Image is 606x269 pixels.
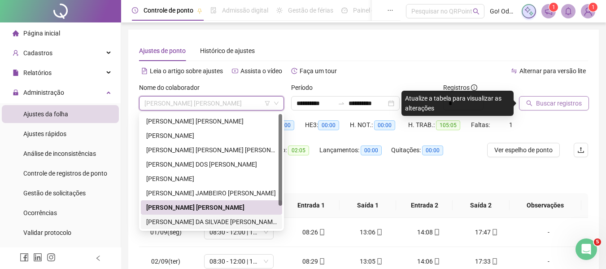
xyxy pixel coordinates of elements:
button: Buscar registros [519,96,589,110]
span: 5 [594,238,601,246]
span: down [274,101,279,106]
span: Alternar para versão lite [519,67,586,75]
div: ALINE RAQUEL MATOS PEREIRA [141,114,282,128]
span: Registros [443,83,477,93]
span: bell [564,7,572,15]
span: Admissão digital [222,7,268,14]
span: Página inicial [23,30,60,37]
span: Assista o vídeo [240,67,282,75]
span: swap-right [338,100,345,107]
span: Controle de ponto [144,7,193,14]
th: Saída 2 [453,193,509,218]
span: 02/09(ter) [151,258,180,265]
button: Ver espelho de ponto [487,143,560,157]
span: to [338,100,345,107]
span: Faça um tour [300,67,337,75]
span: Faltas: [471,121,491,128]
span: notification [545,7,553,15]
span: 02:05 [288,146,309,155]
div: 14:06 [407,256,450,266]
span: pushpin [197,8,202,13]
div: - [522,256,575,266]
span: file-text [141,68,148,74]
span: Painel do DP [353,7,388,14]
div: DANIELLE ARAUJO BUENO DE FARIAS [141,143,282,157]
span: mobile [433,258,440,265]
span: Ocorrências [23,209,57,216]
th: Saída 1 [340,193,396,218]
span: mobile [318,229,325,235]
span: 1 [592,4,595,10]
div: [PERSON_NAME] DA SILVADE [PERSON_NAME] [146,217,277,227]
div: HE 3: [305,120,350,130]
th: Observações [510,193,581,218]
span: 00:00 [318,120,339,130]
div: GABRIELE JAMBEIRO CORDEIRO [141,186,282,200]
span: mobile [433,229,440,235]
span: 105:05 [436,120,460,130]
div: [PERSON_NAME] DOS [PERSON_NAME] [146,159,277,169]
div: [PERSON_NAME] [146,174,277,184]
span: Cadastros [23,49,52,57]
span: 01/09(seg) [150,229,182,236]
iframe: Intercom live chat [575,238,597,260]
span: Leia o artigo sobre ajustes [150,67,223,75]
span: dashboard [341,7,348,13]
div: - [522,227,575,237]
span: search [526,100,532,106]
th: Entrada 1 [283,193,340,218]
span: upload [577,146,584,154]
span: mobile [375,258,383,265]
span: left [95,255,101,261]
span: Ajustes rápidos [23,130,66,137]
span: Buscar registros [536,98,582,108]
span: Relatórios [23,69,52,76]
div: [PERSON_NAME] [PERSON_NAME] [146,116,277,126]
div: Quitações: [391,145,454,155]
div: H. NOT.: [350,120,408,130]
sup: Atualize o seu contato no menu Meus Dados [589,3,597,12]
span: Análise de inconsistências [23,150,96,157]
div: Atualize a tabela para visualizar as alterações [401,91,514,116]
span: 08:30 - 12:00 | 13:00 - 17:30 [209,255,268,268]
span: 1 [552,4,555,10]
span: ellipsis [387,7,393,13]
div: [PERSON_NAME] [PERSON_NAME] [PERSON_NAME] [146,145,277,155]
span: mobile [375,229,383,235]
span: search [473,8,480,15]
span: 00:00 [361,146,382,155]
span: Observações [517,200,574,210]
span: linkedin [33,253,42,262]
span: 00:00 [374,120,395,130]
div: H. TRAB.: [408,120,471,130]
span: file-done [210,7,217,13]
div: [PERSON_NAME] [146,131,277,141]
span: lock [13,89,19,96]
span: info-circle [471,84,477,91]
span: 08:30 - 12:00 | 13:00 - 17:30 [209,225,268,239]
div: BRUNA SUELEN LOPES [141,128,282,143]
span: JULIANA CRISTINA DA SILVA [144,97,279,110]
span: Validar protocolo [23,229,71,236]
span: instagram [47,253,56,262]
div: [PERSON_NAME] [PERSON_NAME] [146,203,277,212]
span: history [291,68,297,74]
div: 08:29 [292,256,336,266]
div: DESIREE OLIVEIRA DOS SANTOS [141,157,282,172]
span: Gestão de férias [288,7,333,14]
span: youtube [232,68,238,74]
div: Lançamentos: [319,145,391,155]
div: ERICA ANTUNES MACIEL [141,172,282,186]
span: clock-circle [132,7,138,13]
label: Nome do colaborador [139,83,205,93]
span: mobile [491,229,498,235]
img: sparkle-icon.fc2bf0ac1784a2077858766a79e2daf3.svg [524,6,534,16]
div: 13:06 [350,227,393,237]
div: JULIO CESAR DA SILVADE SOUZA [141,215,282,229]
span: mobile [318,258,325,265]
span: Histórico de ajustes [200,47,255,54]
span: sun [276,7,283,13]
th: Entrada 2 [396,193,453,218]
span: facebook [20,253,29,262]
span: 00:00 [422,146,443,155]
